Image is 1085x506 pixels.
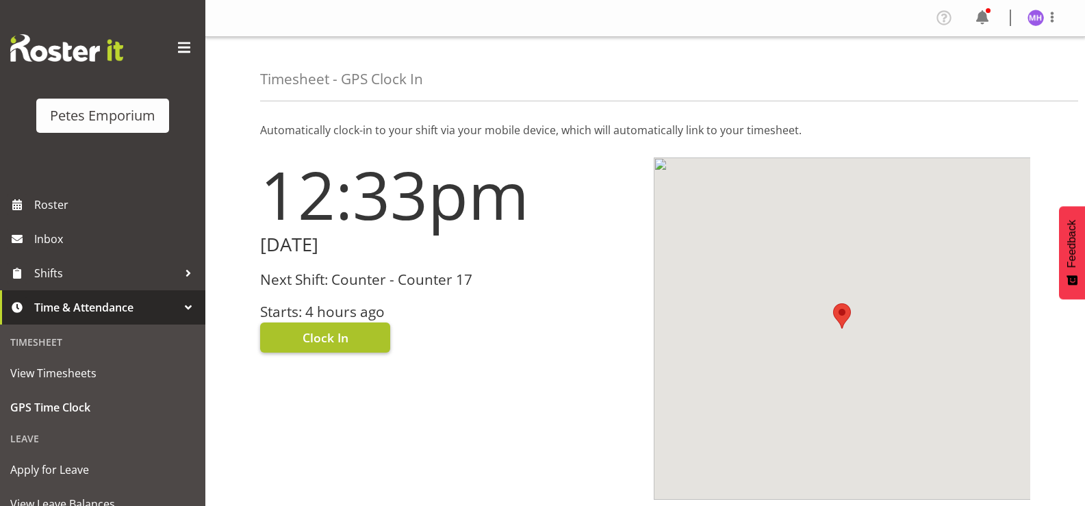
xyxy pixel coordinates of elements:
[50,105,155,126] div: Petes Emporium
[34,297,178,318] span: Time & Attendance
[10,34,123,62] img: Rosterit website logo
[1059,206,1085,299] button: Feedback - Show survey
[260,234,637,255] h2: [DATE]
[3,453,202,487] a: Apply for Leave
[1066,220,1078,268] span: Feedback
[260,71,423,87] h4: Timesheet - GPS Clock In
[10,363,195,383] span: View Timesheets
[260,122,1030,138] p: Automatically clock-in to your shift via your mobile device, which will automatically link to you...
[34,263,178,283] span: Shifts
[1027,10,1044,26] img: mackenzie-halford4471.jpg
[3,356,202,390] a: View Timesheets
[260,157,637,231] h1: 12:33pm
[260,272,637,288] h3: Next Shift: Counter - Counter 17
[34,229,199,249] span: Inbox
[10,397,195,418] span: GPS Time Clock
[10,459,195,480] span: Apply for Leave
[34,194,199,215] span: Roster
[303,329,348,346] span: Clock In
[3,328,202,356] div: Timesheet
[260,304,637,320] h3: Starts: 4 hours ago
[3,390,202,425] a: GPS Time Clock
[260,322,390,353] button: Clock In
[3,425,202,453] div: Leave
